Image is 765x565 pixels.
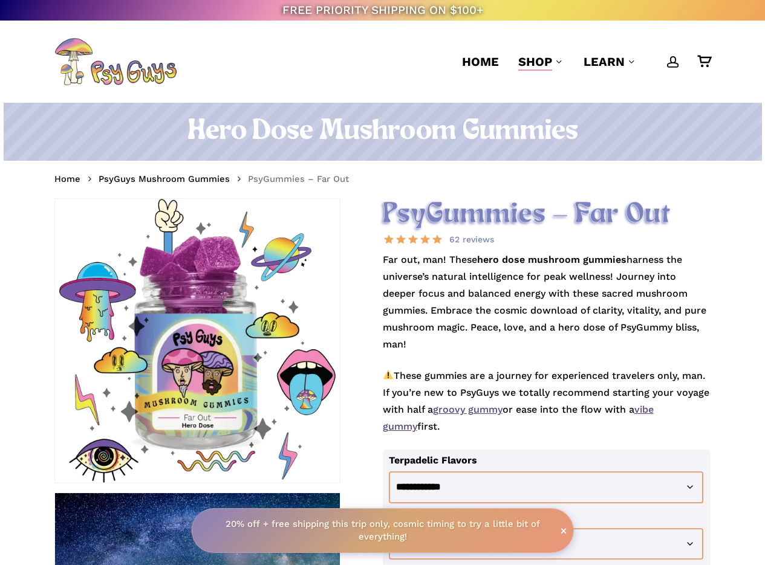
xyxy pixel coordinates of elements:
span: Home [462,54,499,69]
a: Learn [584,53,637,70]
img: ⚠️ [383,370,393,379]
nav: Main Menu [452,21,711,103]
p: Far out, man! These harness the universe’s natural intelligence for peak wellness! Journey into d... [383,251,711,367]
span: PsyGummies – Far Out [248,173,349,184]
a: vibe gummy [383,404,654,432]
a: Cart [697,55,711,68]
strong: 20% off + free shipping this trip only, cosmic timing to try a little bit of everything! [226,518,540,542]
p: These gummies are a journey for experienced travelers only, man. If you’re new to PsyGuys we tota... [383,367,711,450]
a: groovy gummy [433,404,503,415]
a: Home [54,173,80,185]
strong: hero dose mushroom gummies [477,254,627,265]
img: PsyGuys [54,37,177,86]
h2: PsyGummies – Far Out [383,198,711,231]
label: Terpadelic Flavors [389,454,477,466]
a: Home [462,53,499,70]
h1: Hero Dose Mushroom Gummies [54,115,711,149]
a: PsyGuys Mushroom Gummies [99,173,230,185]
a: Shop [518,53,564,70]
span: Learn [584,54,625,69]
span: × [560,525,567,537]
span: Shop [518,54,552,69]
